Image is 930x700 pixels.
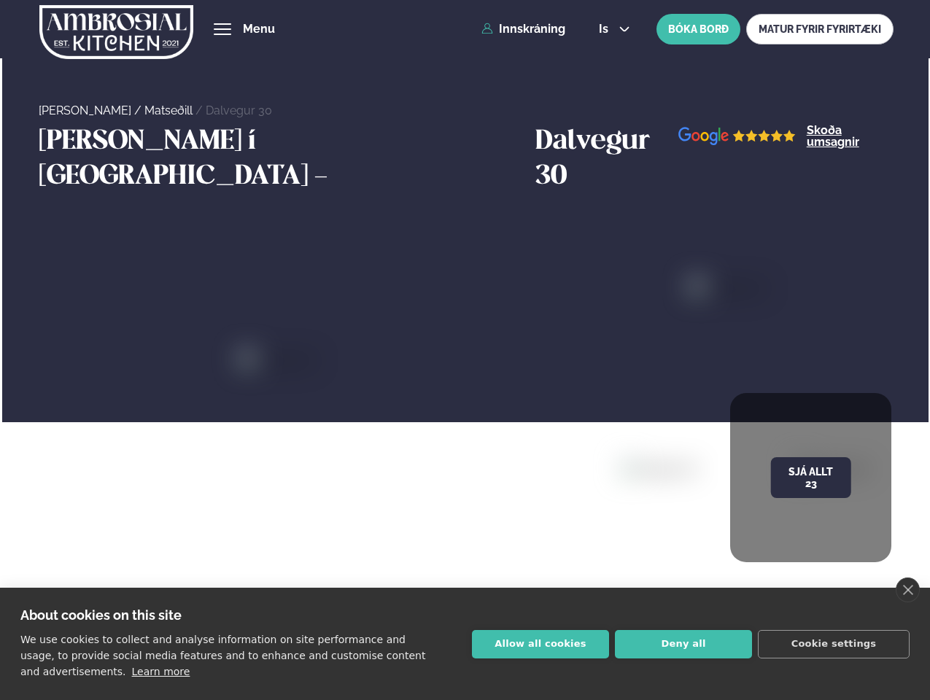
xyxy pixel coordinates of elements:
[20,634,425,677] p: We use cookies to collect and analyse information on site performance and usage, to provide socia...
[746,14,894,44] a: MATUR FYRIR FYRIRTÆKI
[622,461,815,664] img: image alt
[39,2,193,62] img: logo
[770,457,851,498] button: Sjá allt 23
[896,577,920,602] a: close
[678,127,796,145] img: image alt
[481,23,565,36] a: Innskráning
[599,23,613,35] span: is
[472,630,609,658] button: Allow all cookies
[206,104,272,117] a: Dalvegur 30
[758,630,910,658] button: Cookie settings
[615,630,752,658] button: Deny all
[807,125,892,148] a: Skoða umsagnir
[39,125,528,195] h3: [PERSON_NAME] í [GEOGRAPHIC_DATA] -
[214,20,231,38] button: hamburger
[132,666,190,677] a: Learn more
[587,23,642,35] button: is
[195,104,206,117] span: /
[144,104,193,117] a: Matseðill
[656,14,740,44] button: BÓKA BORÐ
[535,125,678,195] h3: Dalvegur 30
[39,104,131,117] a: [PERSON_NAME]
[20,607,182,623] strong: About cookies on this site
[134,104,144,117] span: /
